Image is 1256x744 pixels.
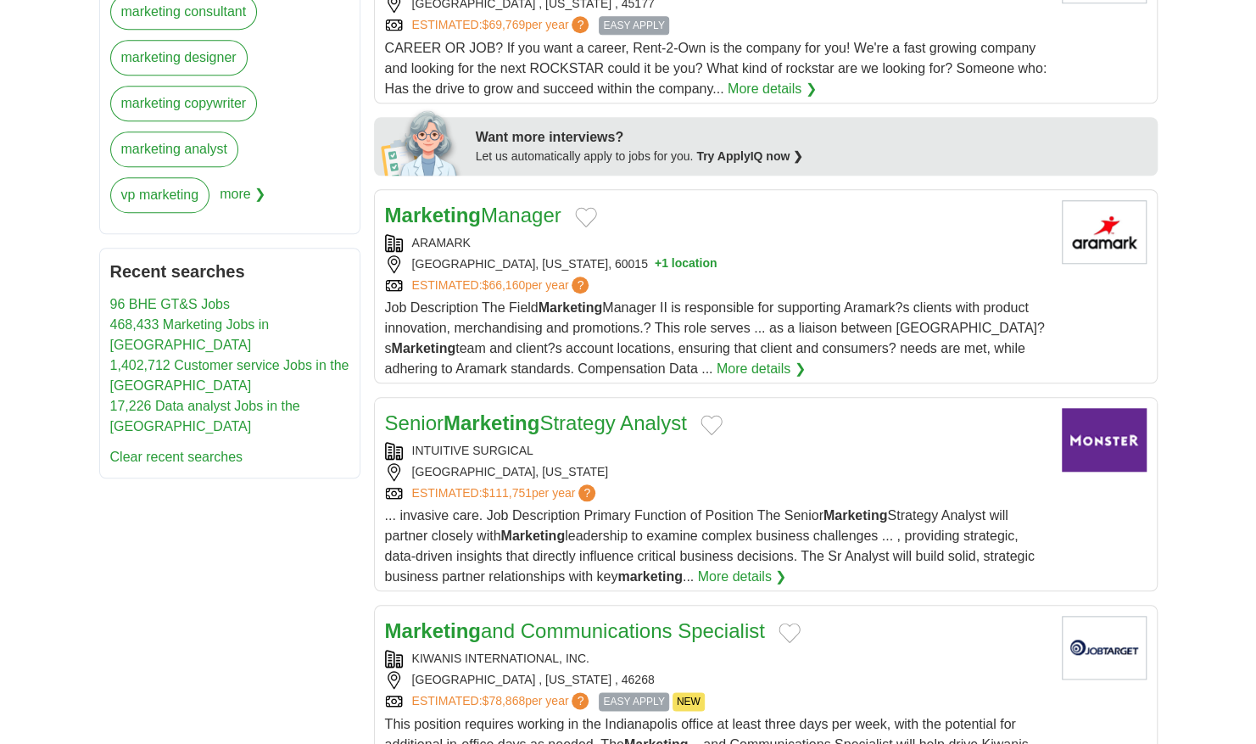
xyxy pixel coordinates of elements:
[110,86,258,121] a: marketing copywriter
[500,529,565,543] strong: Marketing
[412,16,593,35] a: ESTIMATED:$69,769per year?
[385,619,481,642] strong: Marketing
[220,177,265,223] span: more ❯
[110,131,238,167] a: marketing analyst
[385,671,1048,689] div: [GEOGRAPHIC_DATA] , [US_STATE] , 46268
[575,207,597,227] button: Add to favorite jobs
[385,619,765,642] a: Marketingand Communications Specialist
[482,486,531,500] span: $111,751
[673,692,705,711] span: NEW
[823,508,888,523] strong: Marketing
[385,204,481,227] strong: Marketing
[476,148,1147,165] div: Let us automatically apply to jobs for you.
[385,41,1047,96] span: CAREER OR JOB? If you want a career, Rent-2-Own is the company for you! We're a fast growing comp...
[696,149,803,163] a: Try ApplyIQ now ❯
[779,623,801,643] button: Add to favorite jobs
[110,399,300,434] a: 17,226 Data analyst Jobs in the [GEOGRAPHIC_DATA]
[655,255,717,273] button: +1 location
[578,484,595,501] span: ?
[539,300,603,315] strong: Marketing
[412,277,593,294] a: ESTIMATED:$66,160per year?
[385,204,561,227] a: MarketingManager
[655,255,661,273] span: +
[617,569,682,584] strong: marketing
[482,694,525,708] span: $78,868
[110,358,349,393] a: 1,402,712 Customer service Jobs in the [GEOGRAPHIC_DATA]
[110,450,243,464] a: Clear recent searches
[385,650,1048,668] div: KIWANIS INTERNATIONAL, INC.
[385,508,1035,584] span: ... invasive care. Job Description Primary Function of Position The Senior Strategy Analyst will ...
[572,16,589,33] span: ?
[110,317,270,352] a: 468,433 Marketing Jobs in [GEOGRAPHIC_DATA]
[392,341,456,355] strong: Marketing
[110,40,248,76] a: marketing designer
[1062,200,1147,264] img: Aramark logo
[444,411,539,434] strong: Marketing
[572,277,589,294] span: ?
[385,442,1048,460] div: INTUITIVE SURGICAL
[476,127,1147,148] div: Want more interviews?
[482,278,525,292] span: $66,160
[412,692,593,711] a: ESTIMATED:$78,868per year?
[412,484,600,502] a: ESTIMATED:$111,751per year?
[728,79,817,99] a: More details ❯
[599,16,668,35] span: EASY APPLY
[385,300,1045,376] span: Job Description The Field Manager II is responsible for supporting Aramark?s clients with product...
[110,297,230,311] a: 96 BHE GT&S Jobs
[599,692,668,711] span: EASY APPLY
[385,255,1048,273] div: [GEOGRAPHIC_DATA], [US_STATE], 60015
[381,108,463,176] img: apply-iq-scientist.png
[385,463,1048,481] div: [GEOGRAPHIC_DATA], [US_STATE]
[1062,408,1147,472] img: Company logo
[572,692,589,709] span: ?
[698,567,787,587] a: More details ❯
[385,411,687,434] a: SeniorMarketingStrategy Analyst
[110,259,349,284] h2: Recent searches
[110,177,210,213] a: vp marketing
[1062,616,1147,680] img: Company logo
[412,236,471,249] a: ARAMARK
[717,359,806,379] a: More details ❯
[701,415,723,435] button: Add to favorite jobs
[482,18,525,31] span: $69,769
